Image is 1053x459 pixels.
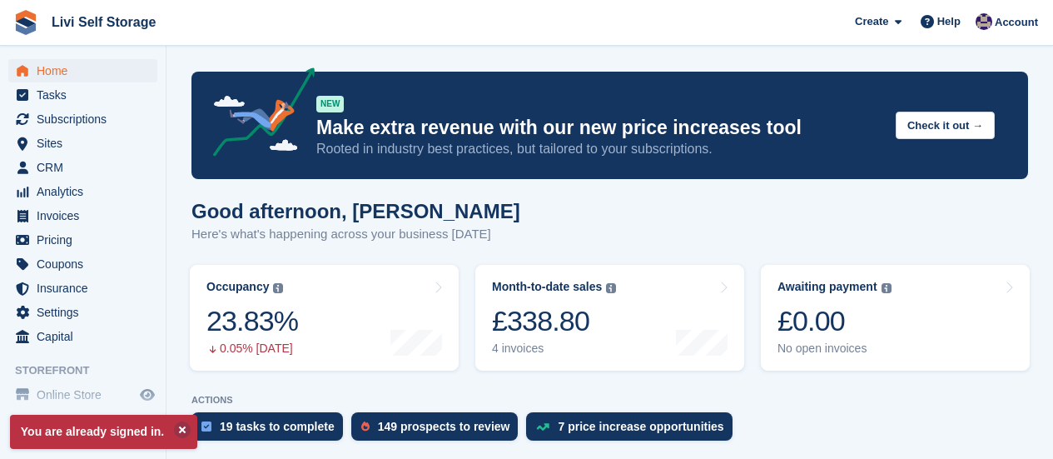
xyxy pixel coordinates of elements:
[15,362,166,379] span: Storefront
[191,395,1028,406] p: ACTIONS
[316,116,882,140] p: Make extra revenue with our new price increases tool
[37,59,137,82] span: Home
[206,342,298,356] div: 0.05% [DATE]
[190,265,459,371] a: Occupancy 23.83% 0.05% [DATE]
[8,325,157,348] a: menu
[37,156,137,179] span: CRM
[8,59,157,82] a: menu
[316,140,882,158] p: Rooted in industry best practices, but tailored to your subscriptions.
[8,228,157,252] a: menu
[8,204,157,227] a: menu
[191,225,520,244] p: Here's what's happening across your business [DATE]
[10,415,197,449] p: You are already signed in.
[37,204,137,227] span: Invoices
[361,422,370,432] img: prospect-51fa495bee0391a8d652442698ab0144808aea92771e9ea1ae160a38d050c398.svg
[855,13,888,30] span: Create
[8,252,157,276] a: menu
[558,420,723,433] div: 7 price increase opportunities
[8,180,157,203] a: menu
[13,10,38,35] img: stora-icon-8386f47178a22dfd0bd8f6a31ec36ba5ce8667c1dd55bd0f319d3a0aa187defe.svg
[8,107,157,131] a: menu
[206,280,269,294] div: Occupancy
[37,180,137,203] span: Analytics
[378,420,510,433] div: 149 prospects to review
[273,283,283,293] img: icon-info-grey-7440780725fd019a000dd9b08b2336e03edf1995a4989e88bcd33f0948082b44.svg
[8,83,157,107] a: menu
[137,385,157,405] a: Preview store
[8,277,157,300] a: menu
[526,412,740,449] a: 7 price increase opportunities
[37,301,137,324] span: Settings
[37,252,137,276] span: Coupons
[777,304,892,338] div: £0.00
[896,112,995,139] button: Check it out →
[199,67,315,162] img: price-adjustments-announcement-icon-8257ccfd72463d97f412b2fc003d46551f7dbcb40ab6d574587a9cd5c0d94...
[37,383,137,407] span: Online Store
[37,325,137,348] span: Capital
[761,265,1030,371] a: Awaiting payment £0.00 No open invoices
[37,277,137,300] span: Insurance
[937,13,961,30] span: Help
[37,107,137,131] span: Subscriptions
[45,8,162,36] a: Livi Self Storage
[995,14,1038,31] span: Account
[492,342,616,356] div: 4 invoices
[220,420,335,433] div: 19 tasks to complete
[536,423,549,431] img: price_increase_opportunities-93ffe204e8149a01c8c9dc8f82e8f89637d9d84a8eef4429ea346261dce0b2c0.svg
[316,96,344,112] div: NEW
[8,301,157,324] a: menu
[492,304,616,338] div: £338.80
[201,422,211,432] img: task-75834270c22a3079a89374b754ae025e5fb1db73e45f91037f5363f120a921f8.svg
[206,304,298,338] div: 23.83%
[191,412,351,449] a: 19 tasks to complete
[351,412,527,449] a: 149 prospects to review
[8,156,157,179] a: menu
[492,280,602,294] div: Month-to-date sales
[37,228,137,252] span: Pricing
[8,132,157,155] a: menu
[191,200,520,222] h1: Good afternoon, [PERSON_NAME]
[882,283,892,293] img: icon-info-grey-7440780725fd019a000dd9b08b2336e03edf1995a4989e88bcd33f0948082b44.svg
[37,83,137,107] span: Tasks
[8,383,157,407] a: menu
[37,132,137,155] span: Sites
[777,280,877,294] div: Awaiting payment
[777,342,892,356] div: No open invoices
[976,13,992,30] img: Jim
[606,283,616,293] img: icon-info-grey-7440780725fd019a000dd9b08b2336e03edf1995a4989e88bcd33f0948082b44.svg
[475,265,744,371] a: Month-to-date sales £338.80 4 invoices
